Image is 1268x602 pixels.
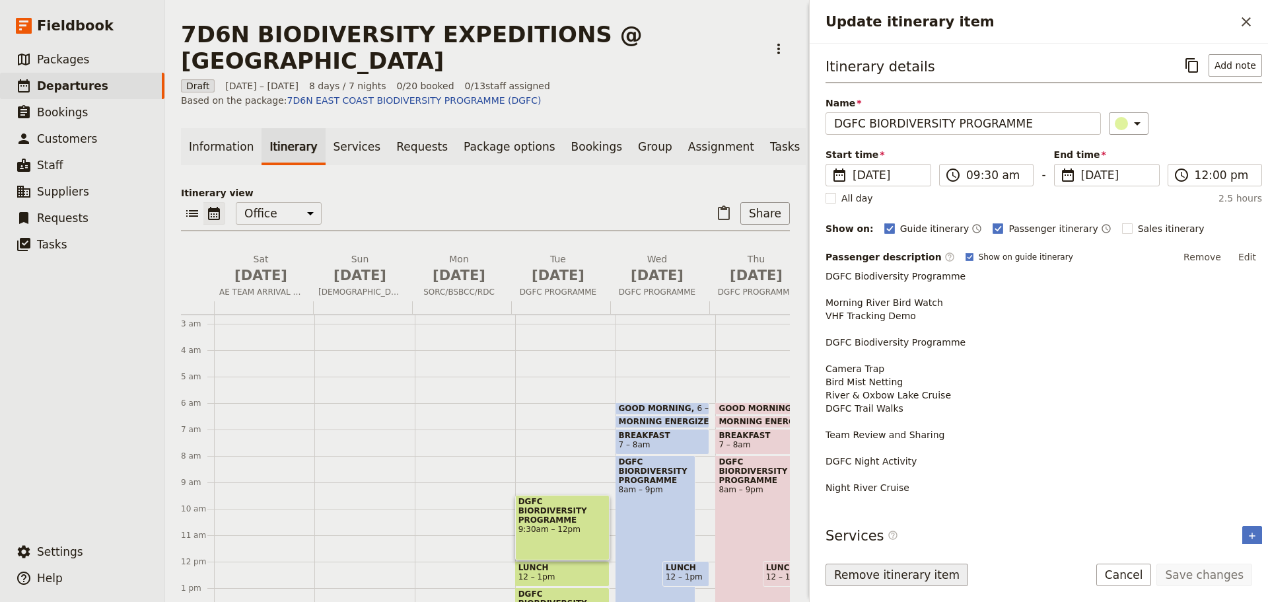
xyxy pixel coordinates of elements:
[763,561,810,587] div: LUNCH12 – 1pm
[1109,112,1148,135] button: ​
[1195,167,1253,183] input: ​
[766,563,806,572] span: LUNCH
[619,431,707,440] span: BREAKFAST
[181,94,541,107] span: Based on the package:
[518,497,606,525] span: DGFC BIORDIVERSITY PROGRAMME
[888,530,898,546] span: ​
[616,252,699,285] h2: Wed
[619,485,692,494] span: 8am – 9pm
[719,417,821,426] span: MORNING ENERGIZER
[616,266,699,285] span: [DATE]
[826,57,935,77] h3: Itinerary details
[412,287,506,297] span: SORC/BSBCC/RDC
[766,572,803,582] span: 12 – 1pm
[719,440,750,449] span: 7 – 8am
[181,79,215,93] span: Draft
[37,211,88,225] span: Requests
[616,402,710,415] div: GOOD MORNING6 – 6:30am
[619,417,721,426] span: MORNING ENERGIZER
[826,222,874,235] div: Show on:
[181,504,214,514] div: 10 am
[1242,526,1262,546] button: Add service inclusion
[456,128,563,165] a: Package options
[715,429,810,455] div: BREAKFAST7 – 8am
[715,266,798,285] span: [DATE]
[37,53,89,66] span: Packages
[563,128,630,165] a: Bookings
[214,252,313,301] button: Sat [DATE]AE TEAM ARRIVAL & RECEE DAY!
[966,167,1025,183] input: ​
[515,495,610,560] div: DGFC BIORDIVERSITY PROGRAMME9:30am – 12pm
[181,319,214,329] div: 3 am
[610,287,704,297] span: DGFC PROGRAMME
[1235,11,1257,33] button: Close drawer
[616,429,710,455] div: BREAKFAST7 – 8am
[619,457,692,485] span: DGFC BIORDIVERSITY PROGRAMME
[465,79,550,93] span: 0 / 13 staff assigned
[1116,116,1145,132] div: ​
[1209,54,1262,77] button: Add note
[713,202,735,225] button: Paste itinerary item
[516,266,600,285] span: [DATE]
[826,250,955,264] label: Passenger description
[831,167,847,183] span: ​
[1138,222,1205,235] span: Sales itinerary
[1101,221,1111,237] button: Time shown on passenger itinerary
[767,38,790,60] button: Actions
[709,252,808,301] button: Thu [DATE]DGFC PROGRAMME
[619,404,697,413] span: GOOD MORNING
[287,95,542,106] a: 7D6N EAST COAST BIODIVERSITY PROGRAMME (DGFC)
[719,431,806,440] span: BREAKFAST
[1054,148,1160,161] span: End time
[181,21,759,74] h1: 7D6N BIODIVERSITY EXPEDITIONS @ [GEOGRAPHIC_DATA]
[225,79,299,93] span: [DATE] – [DATE]
[715,416,810,428] div: MORNING ENERGIZER
[1232,247,1262,267] button: Edit
[1041,167,1045,186] span: -
[826,12,1235,32] h2: Update itinerary item
[719,404,797,413] span: GOOD MORNING
[309,79,386,93] span: 8 days / 7 nights
[1060,167,1076,183] span: ​
[888,530,898,541] span: ​
[719,485,792,494] span: 8am – 9pm
[900,222,969,235] span: Guide itinerary
[680,128,762,165] a: Assignment
[944,252,955,262] span: ​
[518,563,606,572] span: LUNCH
[181,398,214,408] div: 6 am
[971,221,982,237] button: Time shown on guide itinerary
[219,266,302,285] span: [DATE]
[826,526,898,546] h3: Services
[203,202,225,225] button: Calendar view
[37,185,89,198] span: Suppliers
[37,106,88,119] span: Bookings
[1218,192,1262,205] span: 2.5 hours
[1156,564,1252,586] button: Save changes
[697,404,741,413] span: 6 – 6:30am
[826,148,931,161] span: Start time
[518,572,555,582] span: 12 – 1pm
[1178,247,1227,267] button: Remove
[313,287,407,297] span: [DEMOGRAPHIC_DATA] ARRIVAL
[740,202,790,225] button: Share
[719,457,792,485] span: DGFC BIORDIVERSITY PROGRAMME
[826,96,1101,110] span: Name
[181,477,214,488] div: 9 am
[37,238,67,251] span: Tasks
[1081,167,1151,183] span: [DATE]
[1096,564,1152,586] button: Cancel
[397,79,454,93] span: 0/20 booked
[511,252,610,301] button: Tue [DATE]DGFC PROGRAMME
[318,252,402,285] h2: Sun
[619,440,651,449] span: 7 – 8am
[662,561,709,587] div: LUNCH12 – 1pm
[1174,167,1189,183] span: ​
[518,525,606,534] span: 9:30am – 12pm
[262,128,325,165] a: Itinerary
[181,186,790,200] p: Itinerary view
[715,402,810,415] div: GOOD MORNING6 – 6:30am
[666,563,706,572] span: LUNCH
[853,167,923,183] span: [DATE]
[826,271,966,493] span: DGFC Biodiversity Programme Morning River Bird Watch VHF Tracking Demo DGFC Biodiversity Programm...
